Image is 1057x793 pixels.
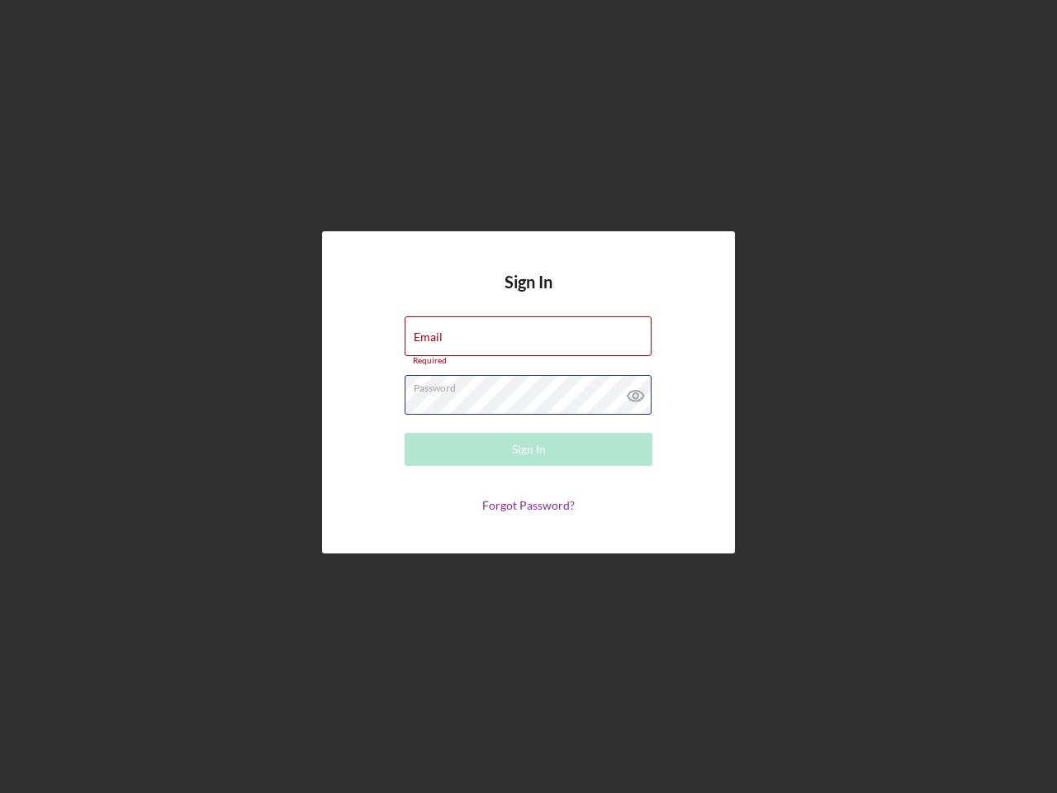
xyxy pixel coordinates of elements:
div: Sign In [512,433,546,466]
a: Forgot Password? [482,498,575,512]
label: Password [414,376,652,394]
button: Sign In [405,433,652,466]
h4: Sign In [505,273,552,316]
div: Required [405,356,652,366]
label: Email [414,330,443,344]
